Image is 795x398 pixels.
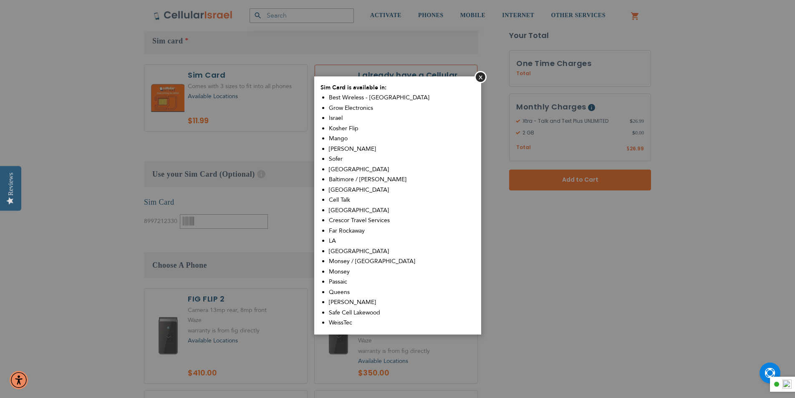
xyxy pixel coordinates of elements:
[329,104,373,112] span: Grow Electronics
[329,155,343,163] span: Sofer
[329,196,350,204] span: Cell Talk
[329,134,348,142] span: Mango
[10,371,28,389] div: Accessibility Menu
[329,319,352,327] span: WeissTec
[329,216,390,224] span: Crescor Travel Services
[329,124,358,132] span: Kosher Flip
[329,298,376,306] span: [PERSON_NAME]
[7,172,15,195] div: Reviews
[329,114,343,122] span: Israel
[329,288,350,296] span: Queens
[329,268,350,276] span: Monsey
[329,278,347,286] span: Passaic
[321,84,386,91] span: Sim Card is available in:
[329,237,336,245] span: LA
[329,247,389,255] span: [GEOGRAPHIC_DATA]
[329,94,429,101] span: Best Wireless - [GEOGRAPHIC_DATA]
[329,257,415,265] span: Monsey / [GEOGRAPHIC_DATA]
[329,165,389,173] span: [GEOGRAPHIC_DATA]
[329,309,380,317] span: Safe Cell Lakewood
[329,186,389,194] span: [GEOGRAPHIC_DATA]
[329,227,365,235] span: Far Rockaway
[329,206,389,214] span: [GEOGRAPHIC_DATA]
[329,175,406,183] span: Baltimore / [PERSON_NAME]
[329,145,376,153] span: [PERSON_NAME]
